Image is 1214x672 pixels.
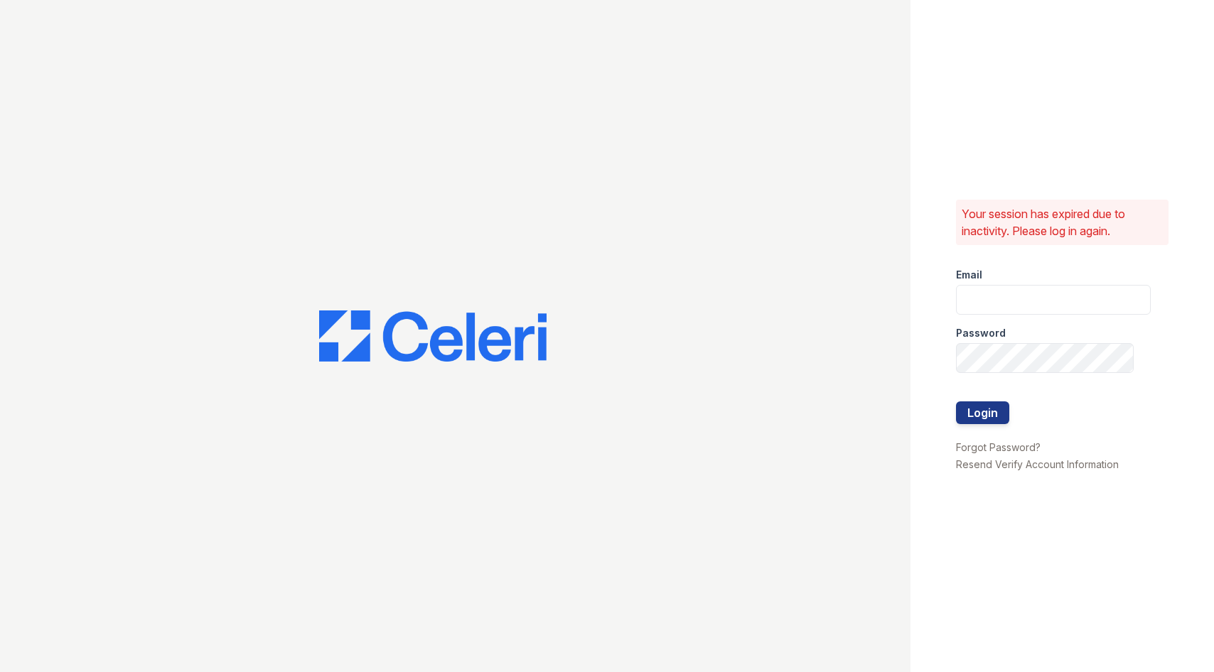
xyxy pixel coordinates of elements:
img: CE_Logo_Blue-a8612792a0a2168367f1c8372b55b34899dd931a85d93a1a3d3e32e68fde9ad4.png [319,310,547,362]
button: Login [956,401,1009,424]
label: Email [956,268,982,282]
p: Your session has expired due to inactivity. Please log in again. [962,205,1163,239]
a: Resend Verify Account Information [956,458,1119,470]
a: Forgot Password? [956,441,1041,453]
label: Password [956,326,1006,340]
